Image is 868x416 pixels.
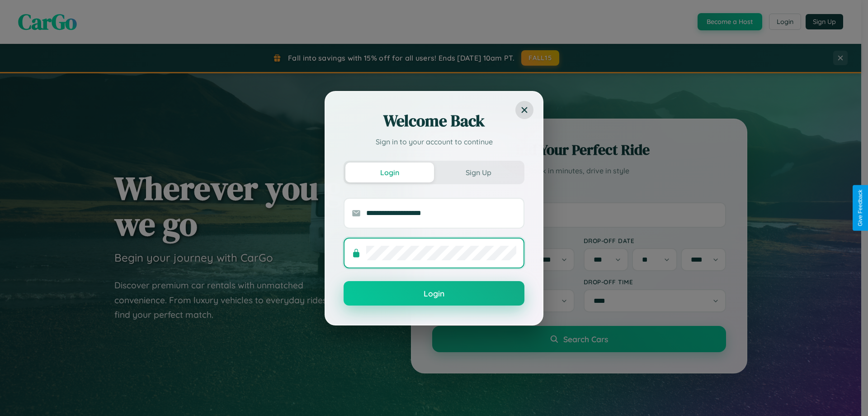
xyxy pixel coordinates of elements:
button: Login [345,163,434,182]
p: Sign in to your account to continue [344,136,524,147]
h2: Welcome Back [344,110,524,132]
div: Give Feedback [857,190,863,226]
button: Sign Up [434,163,523,182]
button: Login [344,281,524,306]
